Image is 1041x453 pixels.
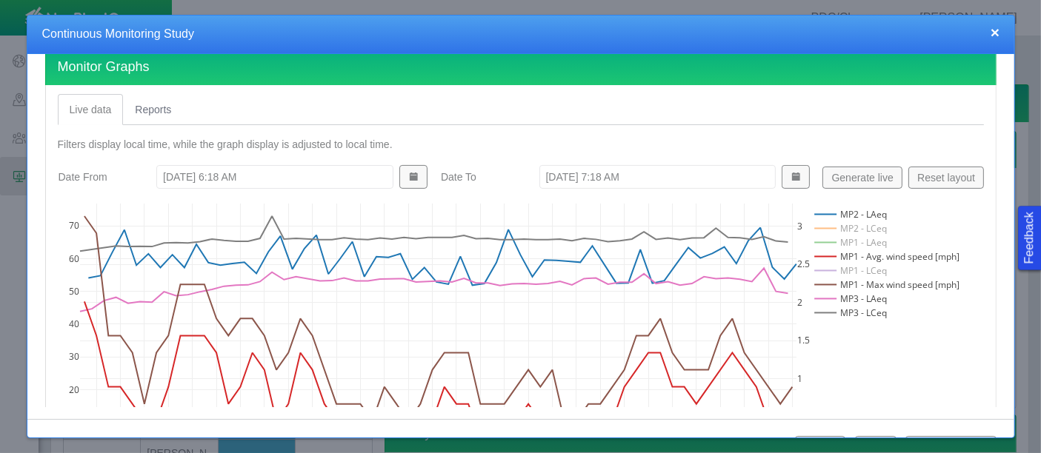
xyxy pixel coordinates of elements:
button: Generate live [822,167,902,189]
button: Show Date Picker [782,165,810,189]
label: Date To [429,164,528,190]
button: close [991,24,1000,40]
input: m/d/yyyy, h:mm AM/PM [539,165,776,189]
h4: Monitor Graphs [45,48,997,86]
span: Filters display local time, while the graph display is adjusted to local time. [58,138,393,150]
label: Date From [47,164,145,190]
h4: Continuous Monitoring Study [42,27,1000,42]
a: Live data [58,94,124,125]
a: Reports [123,94,183,125]
button: Show Date Picker [399,165,428,189]
button: Reset layout [908,167,984,189]
input: m/d/yyyy, h:mm AM/PM [156,165,393,189]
